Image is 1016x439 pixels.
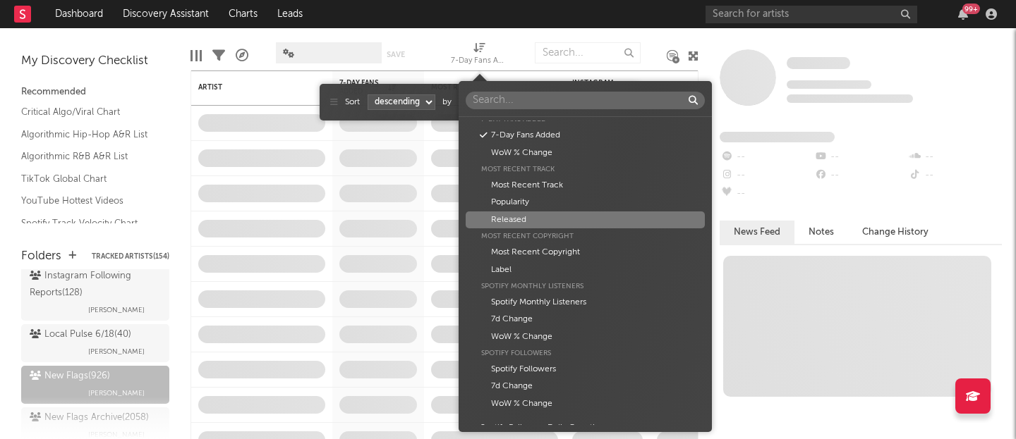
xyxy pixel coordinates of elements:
div: WoW % Change [466,395,705,412]
div: Spotify Followers [466,361,705,378]
div: 7-Day Fans Added [466,127,705,144]
div: Spotify Followers [466,345,705,361]
div: Most Recent Track [466,177,705,194]
div: 7d Change [466,378,705,395]
div: Spotify Followers Daily Growth [466,419,705,436]
div: 7d Change [466,311,705,328]
div: Label [466,261,705,278]
div: WoW % Change [466,144,705,161]
div: Popularity [466,194,705,211]
div: Spotify Monthly Listeners [466,278,705,294]
div: Most Recent Track [466,161,705,177]
input: Search... [466,92,705,109]
div: Most Recent Copyright [466,244,705,261]
div: WoW % Change [466,328,705,345]
div: Spotify Monthly Listeners [466,294,705,311]
div: Most Recent Copyright [466,228,705,244]
div: Released [466,211,705,228]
